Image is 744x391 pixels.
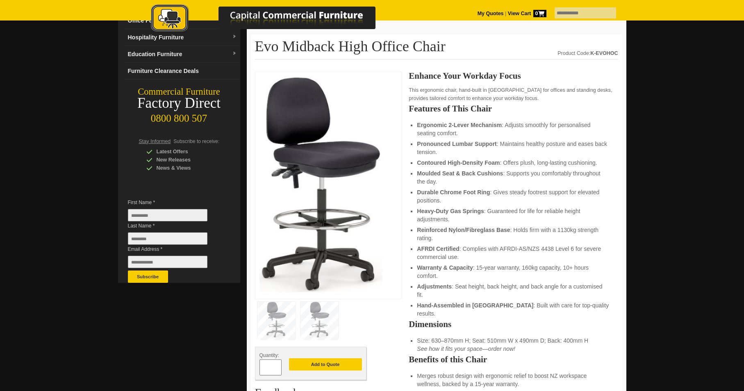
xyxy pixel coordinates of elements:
[417,246,459,252] strong: AFRDI Certified
[255,39,618,59] h1: Evo Midback High Office Chair
[128,256,207,268] input: Email Address *
[417,122,502,128] strong: Ergonomic 2-Lever Mechanism
[557,49,618,57] div: Product Code:
[533,10,546,17] span: 0
[128,232,207,245] input: Last Name *
[417,227,510,233] strong: Reinforced Nylon/Fibreglass Base
[125,29,240,46] a: Hospitality Furnituredropdown
[417,188,610,205] li: : Gives steady footrest support for elevated positions.
[146,164,224,172] div: News & Views
[506,11,546,16] a: View Cart0
[508,11,546,16] strong: View Cart
[125,63,240,80] a: Furniture Clearance Deals
[417,302,533,309] strong: Hand-Assembled in [GEOGRAPHIC_DATA]
[259,76,382,292] img: Evo Midback High Office Chair offering ergonomic support, adjustable features, and over 25 colour...
[125,46,240,63] a: Education Furnituredropdown
[146,148,224,156] div: Latest Offers
[417,121,610,137] li: : Adjusts smoothly for personalised seating comfort.
[417,226,610,242] li: : Holds firm with a 1130kg strength rating.
[128,271,168,283] button: Subscribe
[259,352,279,358] span: Quantity:
[173,139,219,144] span: Subscribe to receive:
[128,222,220,230] span: Last Name *
[417,189,490,195] strong: Durable Chrome Foot Ring
[409,105,618,113] h2: Features of This Chair
[417,372,610,388] li: Merges robust design with ergonomic relief to boost NZ workspace wellness, backed by a 15-year wa...
[409,355,618,364] h2: Benefits of this Chair
[417,207,610,223] li: : Guaranteed for life for reliable height adjustments.
[590,50,618,56] strong: K-EVOHOC
[409,72,618,80] h2: Enhance Your Workday Focus
[128,198,220,207] span: First Name *
[417,245,610,261] li: : Complies with AFRDI-AS/NZS 4438 Level 6 for severe commercial use.
[417,169,610,186] li: : Supports you comfortably throughout the day.
[417,170,503,177] strong: Moulded Seat & Back Cushions
[128,4,415,34] img: Capital Commercial Furniture Logo
[118,109,240,124] div: 0800 800 507
[417,301,610,318] li: : Built with care for top-quality results.
[478,11,504,16] a: My Quotes
[125,12,240,29] a: Office Furnituredropdown
[118,98,240,109] div: Factory Direct
[118,86,240,98] div: Commercial Furniture
[417,264,610,280] li: : 15-year warranty, 160kg capacity, 10+ hours comfort.
[417,159,500,166] strong: Contoured High-Density Foam
[417,282,610,299] li: : Seat height, back height, and back angle for a customised fit.
[139,139,171,144] span: Stay Informed
[409,320,618,328] h2: Dimensions
[417,141,496,147] strong: Pronounced Lumbar Support
[417,140,610,156] li: : Maintains healthy posture and eases back tension.
[128,245,220,253] span: Email Address *
[417,283,452,290] strong: Adjustments
[146,156,224,164] div: New Releases
[417,208,484,214] strong: Heavy-Duty Gas Springs
[128,4,415,36] a: Capital Commercial Furniture Logo
[417,336,610,353] li: Size: 630–870mm H; Seat: 510mm W x 490mm D; Back: 400mm H
[232,51,237,56] img: dropdown
[128,209,207,221] input: First Name *
[409,86,618,102] p: This ergonomic chair, hand-built in [GEOGRAPHIC_DATA] for offices and standing desks, provides ta...
[289,358,362,371] button: Add to Quote
[417,264,473,271] strong: Warranty & Capacity
[417,346,515,352] em: See how it fits your space—order now!
[417,159,610,167] li: : Offers plush, long-lasting cushioning.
